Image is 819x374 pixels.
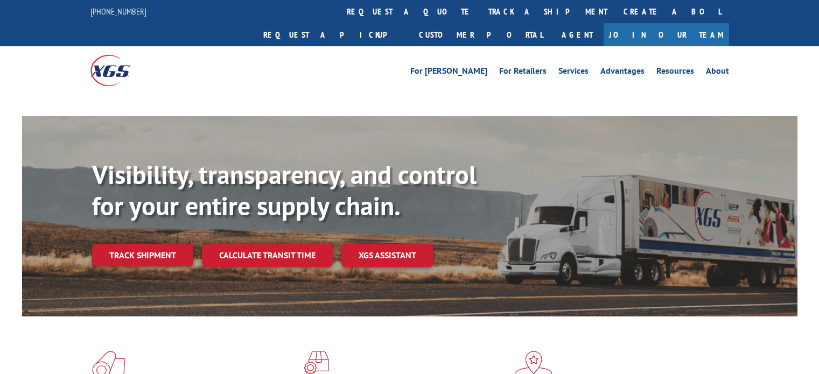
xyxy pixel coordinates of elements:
[558,67,589,79] a: Services
[202,244,333,267] a: Calculate transit time
[600,67,645,79] a: Advantages
[92,244,193,266] a: Track shipment
[410,67,487,79] a: For [PERSON_NAME]
[706,67,729,79] a: About
[341,244,433,267] a: XGS ASSISTANT
[90,6,146,17] a: [PHONE_NUMBER]
[604,23,729,46] a: Join Our Team
[499,67,547,79] a: For Retailers
[551,23,604,46] a: Agent
[255,23,411,46] a: Request a pickup
[411,23,551,46] a: Customer Portal
[92,158,477,222] b: Visibility, transparency, and control for your entire supply chain.
[656,67,694,79] a: Resources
